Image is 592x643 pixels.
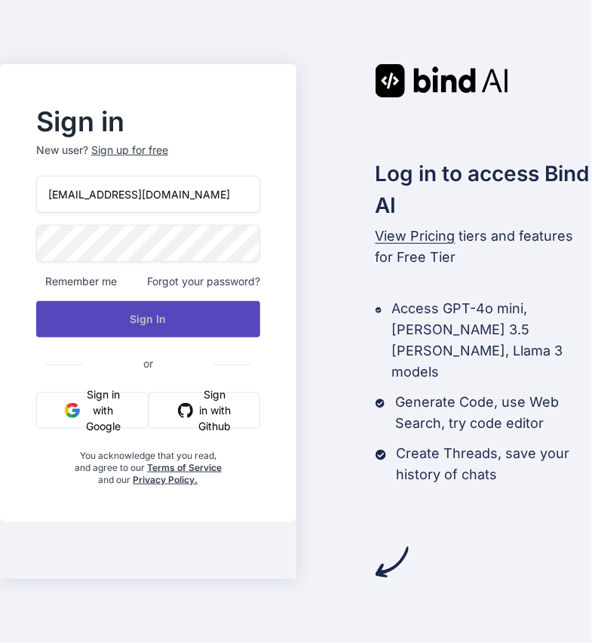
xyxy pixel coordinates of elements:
img: google [65,403,80,418]
a: Privacy Policy. [133,474,198,485]
p: New user? [36,143,260,176]
h2: Sign in [36,109,260,134]
p: tiers and features for Free Tier [376,226,592,268]
input: Login or Email [36,176,260,213]
button: Sign In [36,301,260,337]
img: arrow [376,546,409,579]
div: You acknowledge that you read, and agree to our and our [73,441,222,486]
div: Sign up for free [91,143,168,158]
p: Create Threads, save your history of chats [397,443,592,485]
button: Sign in with Google [36,392,149,429]
img: Bind AI logo [376,64,508,97]
span: Forgot your password? [147,274,260,289]
a: Terms of Service [147,462,222,473]
button: Sign in with Github [149,392,259,429]
span: View Pricing [376,228,456,244]
span: or [83,345,213,382]
span: Remember me [36,274,117,289]
h2: Log in to access Bind AI [376,158,592,221]
p: Access GPT-4o mini, [PERSON_NAME] 3.5 [PERSON_NAME], Llama 3 models [392,298,592,383]
p: Generate Code, use Web Search, try code editor [395,392,592,434]
img: github [178,403,193,418]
